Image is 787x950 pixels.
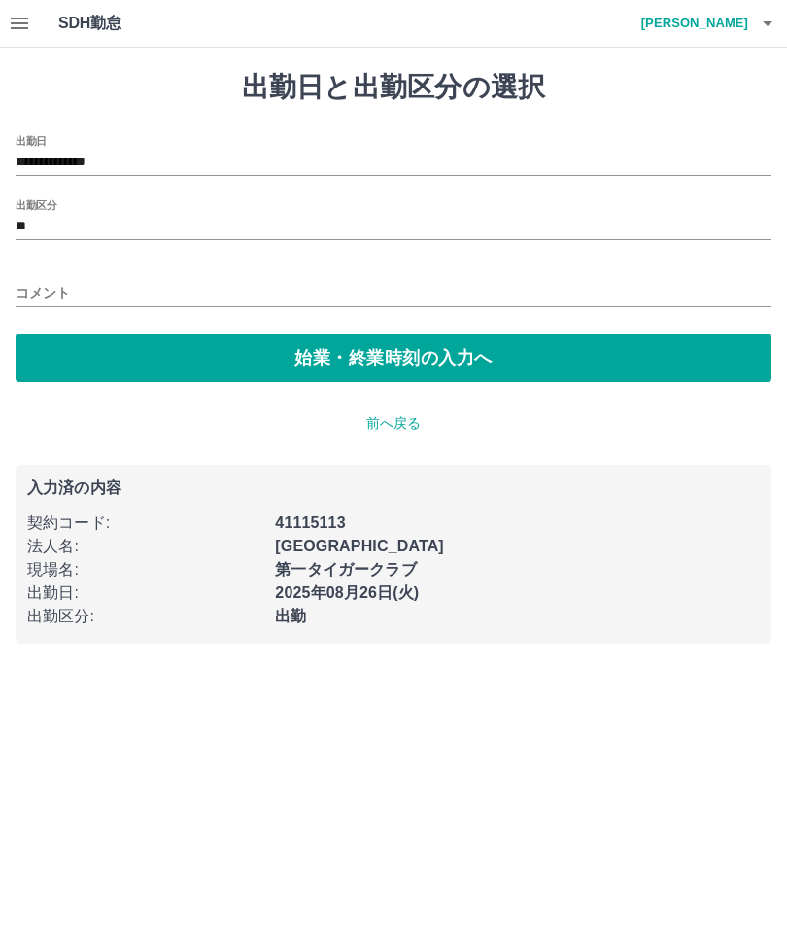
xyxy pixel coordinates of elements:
[27,535,263,558] p: 法人名 :
[16,334,771,382] button: 始業・終業時刻の入力へ
[27,581,263,605] p: 出勤日 :
[275,584,419,601] b: 2025年08月26日(火)
[275,561,416,578] b: 第一タイガークラブ
[27,605,263,628] p: 出勤区分 :
[27,511,263,535] p: 契約コード :
[16,197,56,212] label: 出勤区分
[27,480,760,496] p: 入力済の内容
[275,514,345,531] b: 41115113
[275,608,306,624] b: 出勤
[16,71,771,104] h1: 出勤日と出勤区分の選択
[275,538,444,554] b: [GEOGRAPHIC_DATA]
[16,413,771,434] p: 前へ戻る
[27,558,263,581] p: 現場名 :
[16,133,47,148] label: 出勤日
